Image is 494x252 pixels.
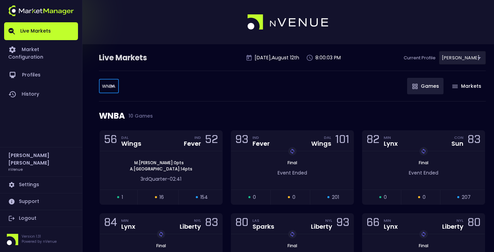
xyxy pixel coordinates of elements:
div: Sun [451,141,463,147]
span: 207 [462,194,471,201]
span: 16 [159,194,164,201]
div: MIN [384,218,398,223]
div: 52 [205,134,218,147]
div: IND [252,135,270,140]
h2: [PERSON_NAME] [PERSON_NAME] [8,152,74,167]
div: WNBA [99,101,486,130]
img: replayImg [158,231,164,237]
span: Final [417,160,430,166]
button: Games [407,78,444,94]
img: replayImg [290,231,295,237]
button: Markets [447,78,486,94]
div: Lynx [121,224,135,230]
span: 02:41 [170,176,181,182]
div: Fever [184,141,201,147]
div: 80 [235,217,248,230]
div: 82 [367,134,380,147]
span: Final [154,243,168,249]
span: 3rd Quarter [141,176,167,182]
div: IND [194,135,201,140]
div: LAS [252,218,274,223]
a: Logout [4,210,78,227]
div: NYL [457,218,463,223]
div: CON [454,135,463,140]
div: Live Markets [99,52,183,63]
div: 83 [205,217,218,230]
span: Event Ended [409,169,438,176]
div: 83 [468,134,481,147]
h3: nVenue [8,167,23,172]
div: DAL [324,135,331,140]
span: 201 [332,194,339,201]
span: 10 Games [125,113,153,119]
a: History [4,85,78,104]
span: Final [285,160,299,166]
div: NYL [194,218,201,223]
a: Settings [4,177,78,193]
a: Market Configuration [4,40,78,65]
div: Sparks [252,224,274,230]
div: Fever [252,141,270,147]
div: Wings [311,141,331,147]
p: Current Profile [404,55,436,61]
span: Final [285,243,299,249]
div: 93 [235,134,248,147]
img: logo [247,14,329,30]
div: NYL [325,218,332,223]
a: Support [4,193,78,210]
div: Lynx [384,224,398,230]
span: Event Ended [278,169,307,176]
span: 1 [122,194,123,201]
div: 84 [104,217,117,230]
img: replayImg [421,148,426,154]
div: MIN [384,135,398,140]
div: Liberty [180,224,201,230]
div: DAL [121,135,141,140]
p: 8:00:03 PM [315,54,341,61]
div: 66 [367,217,380,230]
img: logo [8,5,74,16]
span: - [167,176,170,182]
div: Wings [121,141,141,147]
div: MIN [121,218,135,223]
div: 101 [335,134,349,147]
div: [PERSON_NAME] [99,79,119,93]
div: Liberty [442,224,463,230]
a: Profiles [4,65,78,85]
p: Powered by nVenue [22,239,57,244]
span: 0 [253,194,256,201]
div: 80 [468,217,481,230]
p: [DATE] , August 12 th [255,54,299,61]
a: Live Markets [4,22,78,40]
span: 0 [384,194,387,201]
span: 0 [292,194,295,201]
div: [PERSON_NAME] [439,51,486,64]
span: M . [PERSON_NAME] : 0 pts [132,160,186,166]
span: 0 [423,194,426,201]
span: A . [GEOGRAPHIC_DATA] : 14 pts [128,166,194,172]
div: 93 [336,217,349,230]
div: Liberty [311,224,332,230]
img: replayImg [421,231,426,237]
p: Version 1.31 [22,234,57,239]
img: gameIcon [412,84,418,89]
img: gameIcon [452,85,458,88]
div: Version 1.31Powered by nVenue [4,234,78,245]
span: Final [417,243,430,249]
div: 56 [104,134,117,147]
span: 154 [200,194,208,201]
div: Lynx [384,141,398,147]
img: replayImg [290,148,295,154]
